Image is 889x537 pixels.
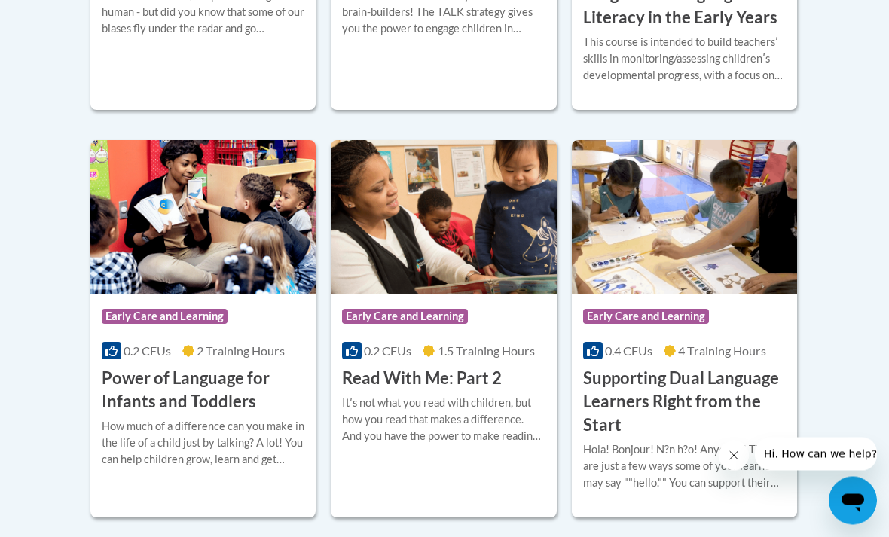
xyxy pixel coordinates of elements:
span: 4 Training Hours [678,344,766,359]
span: 0.2 CEUs [124,344,171,359]
span: Early Care and Learning [342,310,468,325]
div: This course is intended to build teachersʹ skills in monitoring/assessing childrenʹs developmenta... [583,35,786,84]
span: 1.5 Training Hours [438,344,535,359]
h3: Supporting Dual Language Learners Right from the Start [583,368,786,437]
iframe: Button to launch messaging window [829,477,877,525]
div: How much of a difference can you make in the life of a child just by talking? A lot! You can help... [102,419,304,468]
h3: Read With Me: Part 2 [342,368,502,391]
span: Early Care and Learning [102,310,228,325]
div: Hola! Bonjour! N?n h?o! Anyoung! These are just a few ways some of your learners may say ""hello.... [583,442,786,492]
span: 2 Training Hours [197,344,285,359]
img: Course Logo [90,141,316,294]
iframe: Close message [719,441,749,471]
a: Course LogoEarly Care and Learning0.2 CEUs1.5 Training Hours Read With Me: Part 2Itʹs not what yo... [331,141,556,518]
img: Course Logo [331,141,556,294]
span: 0.2 CEUs [364,344,411,359]
h3: Power of Language for Infants and Toddlers [102,368,304,414]
div: Itʹs not what you read with children, but how you read that makes a difference. And you have the ... [342,395,545,445]
iframe: Message from company [755,438,877,471]
img: Course Logo [572,141,797,294]
span: 0.4 CEUs [605,344,652,359]
a: Course LogoEarly Care and Learning0.4 CEUs4 Training Hours Supporting Dual Language Learners Righ... [572,141,797,518]
span: Early Care and Learning [583,310,709,325]
a: Course LogoEarly Care and Learning0.2 CEUs2 Training Hours Power of Language for Infants and Todd... [90,141,316,518]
